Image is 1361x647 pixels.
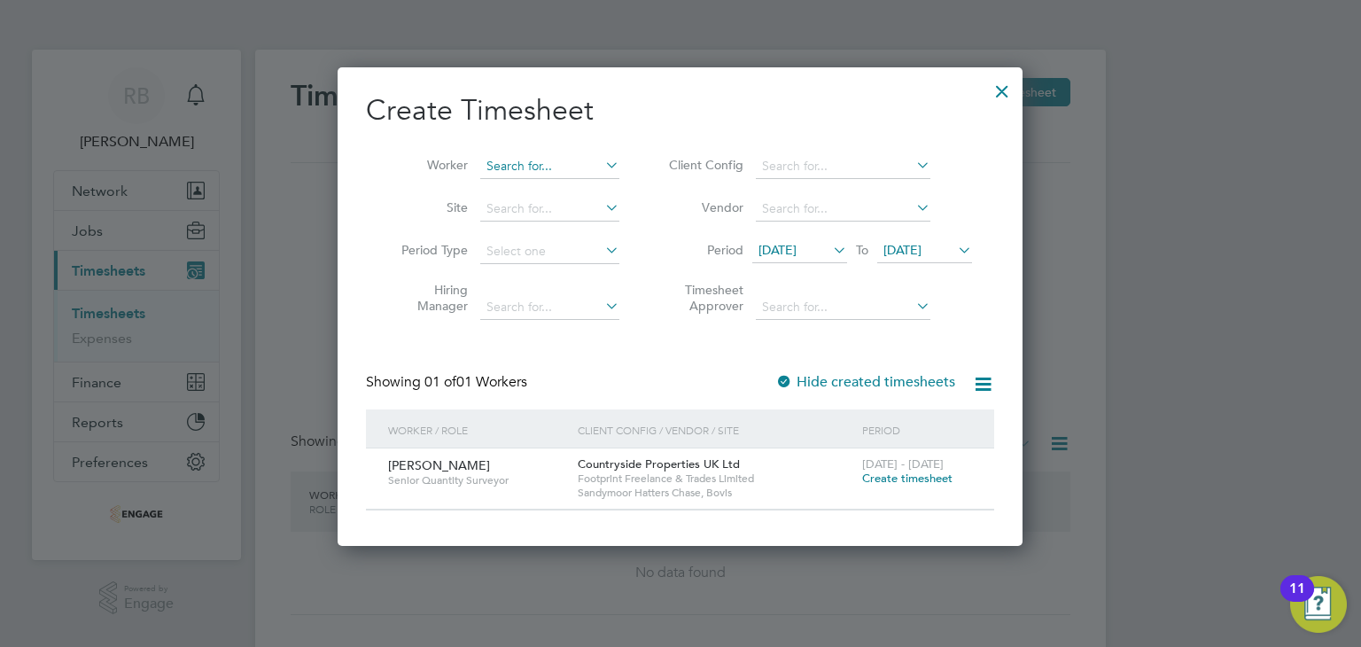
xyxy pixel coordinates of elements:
[1290,576,1347,633] button: Open Resource Center, 11 new notifications
[366,373,531,392] div: Showing
[388,457,490,473] span: [PERSON_NAME]
[480,295,619,320] input: Search for...
[388,282,468,314] label: Hiring Manager
[775,373,955,391] label: Hide created timesheets
[578,456,740,472] span: Countryside Properties UK Ltd
[858,409,976,450] div: Period
[384,409,573,450] div: Worker / Role
[388,473,564,487] span: Senior Quantity Surveyor
[758,242,797,258] span: [DATE]
[664,199,743,215] label: Vendor
[573,409,858,450] div: Client Config / Vendor / Site
[862,471,953,486] span: Create timesheet
[388,199,468,215] label: Site
[862,456,944,472] span: [DATE] - [DATE]
[578,472,853,486] span: Footprint Freelance & Trades Limited
[756,197,930,222] input: Search for...
[366,92,994,129] h2: Create Timesheet
[578,486,853,500] span: Sandymoor Hatters Chase, Bovis
[664,282,743,314] label: Timesheet Approver
[480,239,619,264] input: Select one
[388,242,468,258] label: Period Type
[883,242,922,258] span: [DATE]
[424,373,527,391] span: 01 Workers
[664,157,743,173] label: Client Config
[480,197,619,222] input: Search for...
[756,295,930,320] input: Search for...
[851,238,874,261] span: To
[664,242,743,258] label: Period
[480,154,619,179] input: Search for...
[1289,589,1305,612] div: 11
[756,154,930,179] input: Search for...
[424,373,456,391] span: 01 of
[388,157,468,173] label: Worker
